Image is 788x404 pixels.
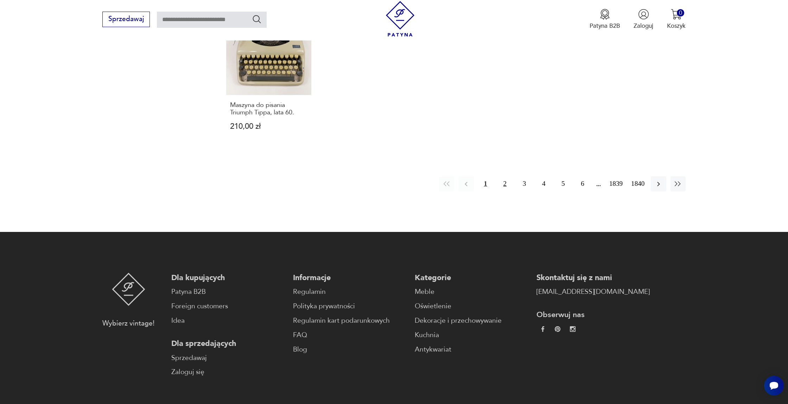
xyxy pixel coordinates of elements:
img: c2fd9cf7f39615d9d6839a72ae8e59e5.webp [570,326,576,332]
img: 37d27d81a828e637adc9f9cb2e3d3a8a.webp [555,326,560,332]
button: 1 [478,176,493,191]
p: 210,00 zł [230,123,307,130]
button: 2 [497,176,513,191]
img: da9060093f698e4c3cedc1453eec5031.webp [540,326,546,332]
a: Zaloguj się [171,367,285,377]
a: Meble [415,287,528,297]
a: Maszyna do pisania Triumph Tippa, lata 60.Maszyna do pisania Triumph Tippa, lata 60.210,00 zł [226,10,311,147]
p: Wybierz vintage! [102,318,154,329]
button: 5 [555,176,571,191]
img: Ikonka użytkownika [638,9,649,20]
button: 4 [536,176,551,191]
button: Patyna B2B [590,9,620,30]
p: Skontaktuj się z nami [536,273,650,283]
p: Patyna B2B [590,22,620,30]
a: Patyna B2B [171,287,285,297]
img: Ikona koszyka [671,9,682,20]
img: Patyna - sklep z meblami i dekoracjami vintage [112,273,145,306]
a: Oświetlenie [415,301,528,311]
button: 1840 [629,176,647,191]
p: Dla sprzedających [171,339,285,349]
a: Blog [293,345,406,355]
iframe: Smartsupp widget button [764,376,784,396]
p: Dla kupujących [171,273,285,283]
button: Zaloguj [634,9,653,30]
a: [EMAIL_ADDRESS][DOMAIN_NAME] [536,287,650,297]
a: Ikona medaluPatyna B2B [590,9,620,30]
a: Kuchnia [415,330,528,340]
img: Patyna - sklep z meblami i dekoracjami vintage [382,1,418,37]
a: Foreign customers [171,301,285,311]
a: FAQ [293,330,406,340]
a: Regulamin kart podarunkowych [293,316,406,326]
button: 0Koszyk [667,9,686,30]
a: Regulamin [293,287,406,297]
p: Informacje [293,273,406,283]
p: Zaloguj [634,22,653,30]
img: Ikona medalu [599,9,610,20]
h3: Maszyna do pisania Triumph Tippa, lata 60. [230,102,307,116]
a: Idea [171,316,285,326]
div: 0 [677,9,684,17]
button: 3 [517,176,532,191]
p: Koszyk [667,22,686,30]
a: Dekoracje i przechowywanie [415,316,528,326]
button: 1839 [607,176,625,191]
p: Kategorie [415,273,528,283]
a: Polityka prywatności [293,301,406,311]
a: Antykwariat [415,345,528,355]
p: Obserwuj nas [536,310,650,320]
a: Sprzedawaj [171,353,285,363]
button: Sprzedawaj [102,12,150,27]
a: Sprzedawaj [102,17,150,23]
button: 6 [575,176,590,191]
button: Szukaj [252,14,262,24]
